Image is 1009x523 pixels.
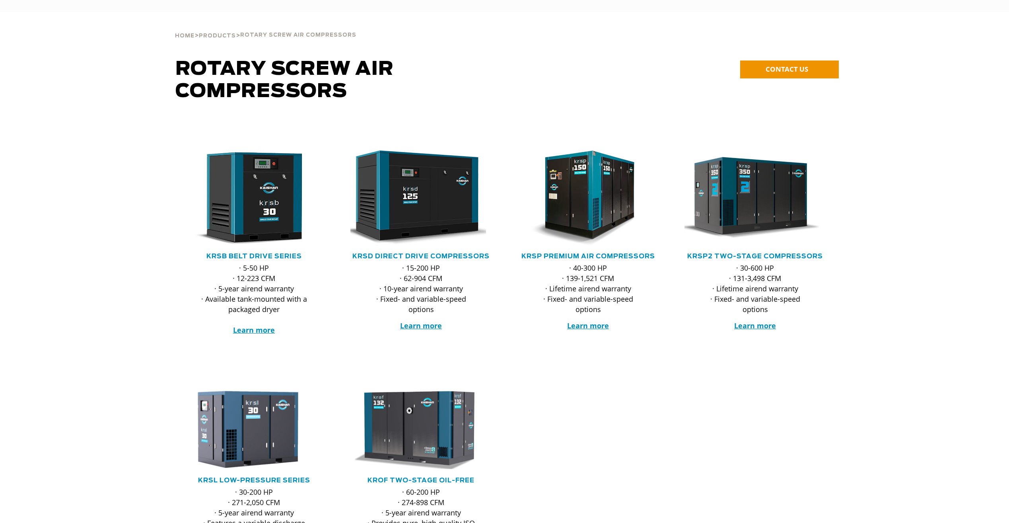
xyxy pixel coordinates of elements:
img: krsp350 [678,150,820,246]
span: Home [175,33,194,39]
a: Products [199,32,236,39]
a: KROF TWO-STAGE OIL-FREE [367,477,474,484]
a: Learn more [400,321,442,330]
span: Rotary Screw Air Compressors [240,33,356,38]
a: Home [175,32,194,39]
div: krsd125 [350,150,492,246]
a: Learn more [734,321,776,330]
a: KRSP Premium Air Compressors [521,253,655,260]
span: Rotary Screw Air Compressors [175,60,394,101]
div: > > [175,12,356,42]
a: KRSP2 Two-Stage Compressors [687,253,823,260]
img: krsb30 [177,150,319,246]
span: Products [199,33,236,39]
p: · 5-50 HP · 12-223 CFM · 5-year airend warranty · Available tank-mounted with a packaged dryer [199,263,309,335]
div: krof132 [350,389,492,470]
img: krof132 [344,389,486,470]
p: · 40-300 HP · 139-1,521 CFM · Lifetime airend warranty · Fixed- and variable-speed options [533,263,643,314]
a: KRSL Low-Pressure Series [198,477,310,484]
div: krsp150 [517,150,659,246]
img: krsd125 [344,150,486,246]
span: CONTACT US [766,64,808,74]
p: · 30-600 HP · 131-3,498 CFM · Lifetime airend warranty · Fixed- and variable-speed options [700,263,810,314]
a: Learn more [567,321,609,330]
a: CONTACT US [740,60,839,78]
div: krsp350 [684,150,826,246]
div: krsb30 [183,150,325,246]
p: · 15-200 HP · 62-904 CFM · 10-year airend warranty · Fixed- and variable-speed options [366,263,476,314]
img: krsl30 [177,389,319,470]
a: Learn more [233,325,275,335]
a: KRSD Direct Drive Compressors [352,253,490,260]
img: krsp150 [511,150,653,246]
div: krsl30 [183,389,325,470]
a: KRSB Belt Drive Series [206,253,302,260]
